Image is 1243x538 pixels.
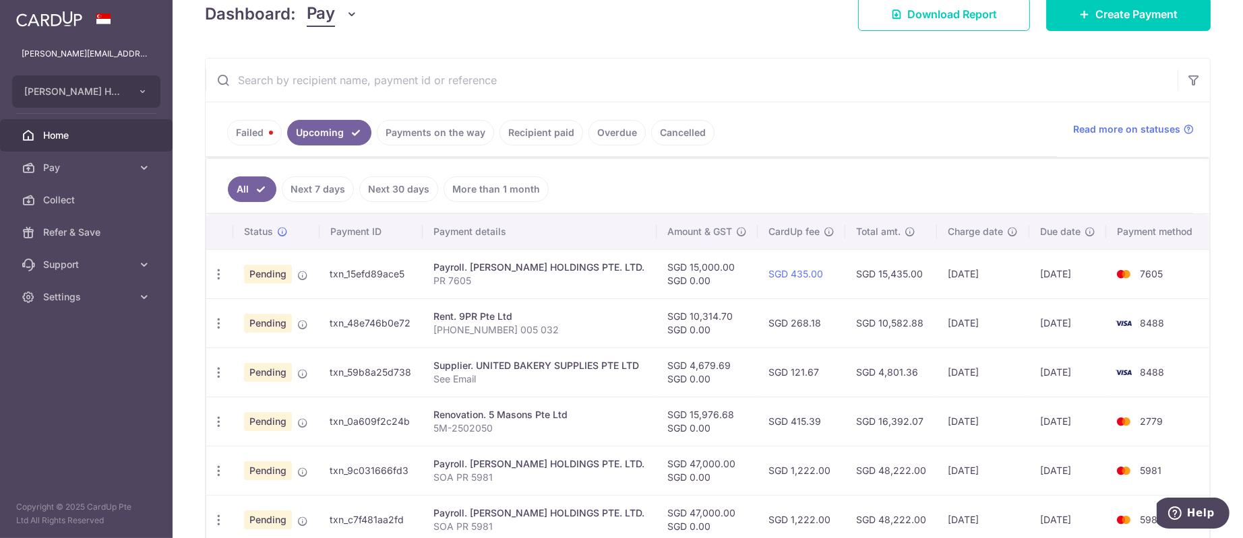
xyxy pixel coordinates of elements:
[433,457,645,471] div: Payroll. [PERSON_NAME] HOLDINGS PTE. LTD.
[206,59,1178,102] input: Search by recipient name, payment id or reference
[43,290,132,304] span: Settings
[320,298,423,347] td: txn_48e746b0e72
[768,268,823,279] a: SGD 435.00
[657,249,758,298] td: SGD 15,000.00 SGD 0.00
[320,446,423,495] td: txn_9c031666fd3
[433,408,645,422] div: Renovation. 5 Masons Pte Ltd
[244,225,273,238] span: Status
[1073,123,1180,136] span: Read more on statuses
[320,397,423,446] td: txn_0a609f2c24b
[433,506,645,520] div: Payroll. [PERSON_NAME] HOLDINGS PTE. LTD.
[1110,413,1137,430] img: Bank Card
[1157,498,1230,531] iframe: Opens a widget where you can find more information
[1073,123,1194,136] a: Read more on statuses
[948,225,1003,238] span: Charge date
[657,446,758,495] td: SGD 47,000.00 SGD 0.00
[320,214,423,249] th: Payment ID
[43,193,132,207] span: Collect
[433,359,645,372] div: Supplier. UNITED BAKERY SUPPLIES PTE LTD
[768,225,820,238] span: CardUp fee
[307,1,335,27] span: Pay
[433,520,645,533] p: SOA PR 5981
[244,314,292,333] span: Pending
[433,422,645,435] p: 5M-2502050
[588,120,646,145] a: Overdue
[43,161,132,174] span: Pay
[433,261,645,274] div: Payroll. [PERSON_NAME] HOLDINGS PTE. LTD.
[1110,512,1137,528] img: Bank Card
[845,298,938,347] td: SGD 10,582.88
[244,412,292,431] span: Pending
[320,347,423,397] td: txn_59b8a25d738
[433,471,645,484] p: SOA PR 5981
[937,347,1029,397] td: [DATE]
[433,310,645,323] div: Rent. 9PR Pte Ltd
[320,249,423,298] td: txn_15efd89ace5
[1110,315,1137,331] img: Bank Card
[444,176,549,202] a: More than 1 month
[651,120,715,145] a: Cancelled
[22,47,151,61] p: [PERSON_NAME][EMAIL_ADDRESS][DOMAIN_NAME]
[244,265,292,283] span: Pending
[758,347,845,397] td: SGD 121.67
[1140,268,1163,279] span: 7605
[657,347,758,397] td: SGD 4,679.69 SGD 0.00
[205,2,296,26] h4: Dashboard:
[433,274,645,288] p: PR 7605
[307,1,359,27] button: Pay
[43,226,132,239] span: Refer & Save
[937,397,1029,446] td: [DATE]
[657,397,758,446] td: SGD 15,976.68 SGD 0.00
[845,446,938,495] td: SGD 48,222.00
[1029,298,1106,347] td: [DATE]
[244,510,292,529] span: Pending
[1029,397,1106,446] td: [DATE]
[845,347,938,397] td: SGD 4,801.36
[433,323,645,337] p: [PHONE_NUMBER] 005 032
[12,75,160,108] button: [PERSON_NAME] HOLDINGS PTE. LTD.
[937,446,1029,495] td: [DATE]
[907,6,997,22] span: Download Report
[667,225,732,238] span: Amount & GST
[845,397,938,446] td: SGD 16,392.07
[758,397,845,446] td: SGD 415.39
[43,258,132,271] span: Support
[758,298,845,347] td: SGD 268.18
[377,120,494,145] a: Payments on the way
[1095,6,1178,22] span: Create Payment
[1040,225,1081,238] span: Due date
[1110,266,1137,282] img: Bank Card
[845,249,938,298] td: SGD 15,435.00
[282,176,354,202] a: Next 7 days
[937,298,1029,347] td: [DATE]
[244,461,292,480] span: Pending
[1110,463,1137,479] img: Bank Card
[1140,465,1161,476] span: 5981
[1140,317,1164,329] span: 8488
[1029,249,1106,298] td: [DATE]
[423,214,656,249] th: Payment details
[758,446,845,495] td: SGD 1,222.00
[24,85,124,98] span: [PERSON_NAME] HOLDINGS PTE. LTD.
[1106,214,1209,249] th: Payment method
[433,372,645,386] p: See Email
[856,225,901,238] span: Total amt.
[16,11,82,27] img: CardUp
[1110,364,1137,380] img: Bank Card
[1140,366,1164,378] span: 8488
[287,120,371,145] a: Upcoming
[499,120,583,145] a: Recipient paid
[937,249,1029,298] td: [DATE]
[1140,514,1161,525] span: 5981
[228,176,276,202] a: All
[227,120,282,145] a: Failed
[657,298,758,347] td: SGD 10,314.70 SGD 0.00
[244,363,292,382] span: Pending
[359,176,438,202] a: Next 30 days
[1029,347,1106,397] td: [DATE]
[43,129,132,142] span: Home
[1140,415,1163,427] span: 2779
[1029,446,1106,495] td: [DATE]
